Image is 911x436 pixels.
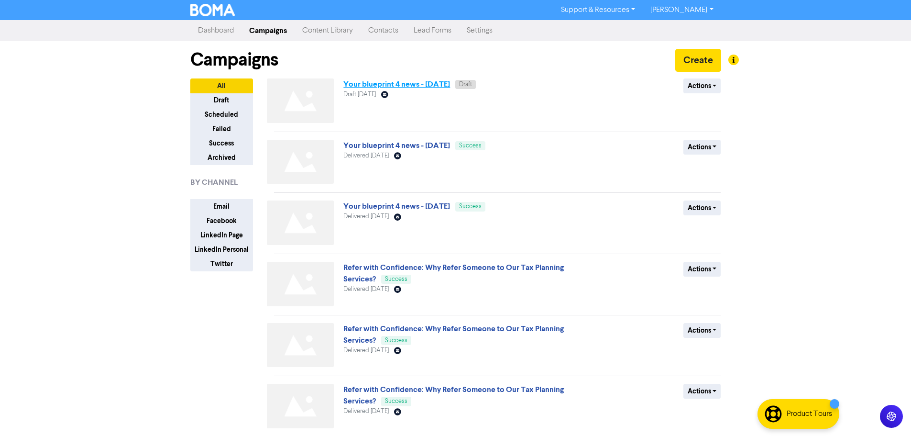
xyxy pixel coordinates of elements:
button: Actions [683,262,721,277]
button: Draft [190,93,253,108]
button: Actions [683,323,721,338]
button: Email [190,199,253,214]
img: BOMA Logo [190,4,235,16]
a: Settings [459,21,500,40]
span: Success [459,203,482,210]
button: Actions [683,201,721,215]
button: LinkedIn Page [190,228,253,243]
span: Success [385,337,407,344]
span: Draft [DATE] [343,91,376,98]
a: Contacts [361,21,406,40]
button: Twitter [190,257,253,271]
a: Lead Forms [406,21,459,40]
button: All [190,78,253,93]
button: Actions [683,384,721,399]
h1: Campaigns [190,49,278,71]
a: Content Library [295,21,361,40]
span: Draft [459,81,472,88]
a: Your blueprint 4 news - [DATE] [343,141,450,150]
a: Refer with Confidence: Why Refer Someone to Our Tax Planning Services? [343,385,564,406]
img: Not found [267,78,334,123]
button: Actions [683,140,721,155]
span: BY CHANNEL [190,177,238,188]
span: Delivered [DATE] [343,347,389,354]
span: Delivered [DATE] [343,408,389,414]
span: Success [385,398,407,404]
button: Facebook [190,213,253,228]
span: Delivered [DATE] [343,213,389,220]
span: Success [459,143,482,149]
button: Success [190,136,253,151]
button: LinkedIn Personal [190,242,253,257]
a: Campaigns [241,21,295,40]
img: Not found [267,384,334,428]
a: [PERSON_NAME] [643,2,721,18]
button: Failed [190,122,253,136]
img: Not found [267,262,334,306]
iframe: Chat Widget [863,390,911,436]
img: Not found [267,140,334,184]
img: Not found [267,323,334,368]
button: Actions [683,78,721,93]
a: Dashboard [190,21,241,40]
a: Refer with Confidence: Why Refer Someone to Our Tax Planning Services? [343,324,564,345]
img: Not found [267,201,334,245]
span: Delivered [DATE] [343,153,389,159]
span: Success [385,276,407,282]
a: Support & Resources [553,2,643,18]
button: Archived [190,150,253,165]
button: Create [675,49,721,72]
a: Refer with Confidence: Why Refer Someone to Our Tax Planning Services? [343,263,564,284]
button: Scheduled [190,107,253,122]
span: Delivered [DATE] [343,286,389,292]
a: Your blueprint 4 news - [DATE] [343,79,450,89]
a: Your blueprint 4 news - [DATE] [343,201,450,211]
